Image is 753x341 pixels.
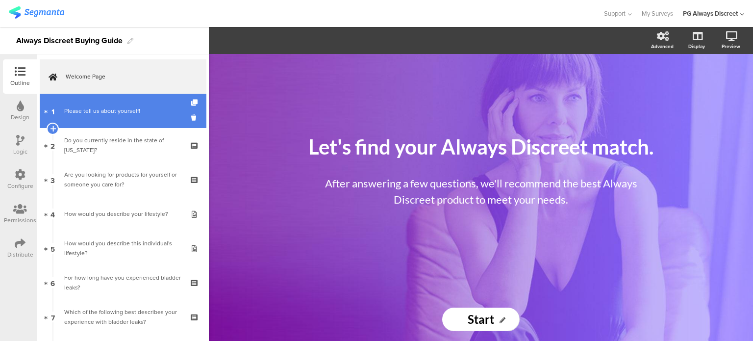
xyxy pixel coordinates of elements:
div: Permissions [4,216,36,225]
span: Support [604,9,626,18]
div: PG Always Discreet [683,9,738,18]
div: Outline [10,79,30,87]
a: 4 How would you describe your lifestyle? [40,197,206,231]
span: 2 [50,140,55,151]
a: 6 For how long have you experienced bladder leaks? [40,265,206,300]
span: 3 [50,174,55,185]
div: Preview [722,43,740,50]
i: Delete [191,113,200,122]
div: Advanced [651,43,674,50]
a: 5 How would you describe this individual's lifestyle? [40,231,206,265]
img: segmanta logo [9,6,64,19]
div: Which of the following best describes your experience with bladder leaks? [64,307,181,327]
div: Display [688,43,705,50]
a: 3 Are you looking for products for yourself or someone you care for? [40,162,206,197]
div: Always Discreet Buying Guide [16,33,123,49]
div: Configure [7,182,33,190]
div: How would you describe this individual's lifestyle? [64,238,181,258]
span: 4 [50,209,55,219]
span: Welcome Page [66,72,191,81]
div: Are you looking for products for yourself or someone you care for? [64,170,181,189]
span: 1 [51,105,54,116]
div: Distribute [7,250,33,259]
a: 7 Which of the following best describes your experience with bladder leaks? [40,300,206,334]
div: Do you currently reside in the state of Maryland? [64,135,181,155]
span: 5 [50,243,55,254]
span: Let's find your Always Discreet match. [308,134,653,159]
a: 2 Do you currently reside in the state of [US_STATE]? [40,128,206,162]
div: For how long have you experienced bladder leaks? [64,273,181,292]
div: Logic [13,147,27,156]
p: After answering a few questions, we'll recommend the best Always Discreet product to meet your ne... [309,175,653,208]
span: 6 [50,277,55,288]
a: Welcome Page [40,59,206,94]
i: Duplicate [191,100,200,106]
input: Start [442,308,520,331]
a: 1 Please tell us about yourself! [40,94,206,128]
div: Design [11,113,29,122]
span: 7 [51,312,55,322]
div: Please tell us about yourself! [64,106,181,116]
div: How would you describe your lifestyle? [64,209,181,219]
